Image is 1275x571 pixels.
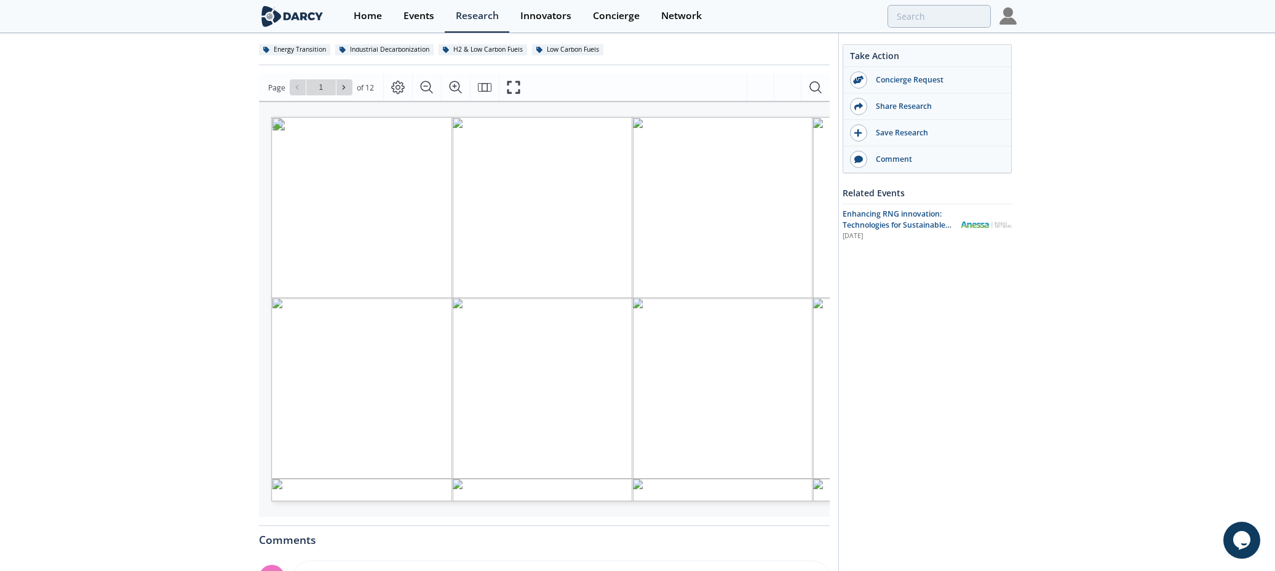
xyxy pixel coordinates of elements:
div: Comment [867,154,1005,165]
div: Home [354,11,382,21]
div: Events [403,11,434,21]
div: Network [661,11,702,21]
img: logo-wide.svg [259,6,326,27]
div: Research [456,11,499,21]
a: Enhancing RNG innovation: Technologies for Sustainable Energy [DATE] Anessa [843,209,1012,241]
div: Low Carbon Fuels [532,44,604,55]
span: Enhancing RNG innovation: Technologies for Sustainable Energy [843,209,951,242]
div: Take Action [843,49,1011,67]
div: H2 & Low Carbon Fuels [439,44,528,55]
div: Industrial Decarbonization [335,44,434,55]
input: Advanced Search [888,5,991,28]
div: Concierge [593,11,640,21]
div: Share Research [867,101,1005,112]
div: Energy Transition [259,44,331,55]
div: Concierge Request [867,74,1005,86]
iframe: chat widget [1223,522,1263,559]
div: Related Events [843,182,1012,204]
div: [DATE] [843,231,951,241]
div: Save Research [867,127,1005,138]
div: Comments [259,526,830,546]
div: Innovators [520,11,571,21]
img: Profile [999,7,1017,25]
img: Anessa [960,222,1012,228]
